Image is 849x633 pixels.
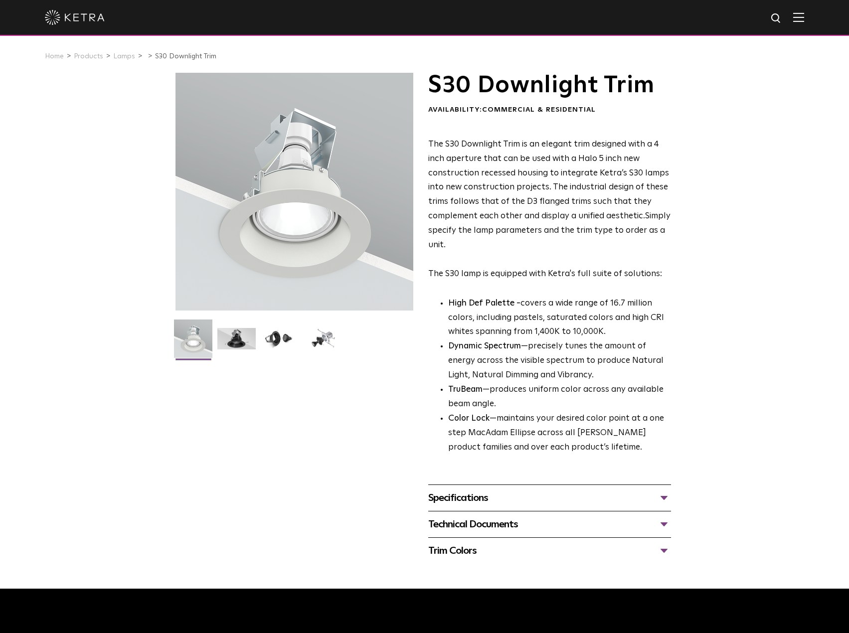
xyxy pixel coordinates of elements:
[174,319,212,365] img: S30-DownlightTrim-2021-Web-Square
[428,490,671,506] div: Specifications
[45,53,64,60] a: Home
[428,138,671,282] p: The S30 lamp is equipped with Ketra's full suite of solutions:
[448,342,521,350] strong: Dynamic Spectrum
[113,53,135,60] a: Lamps
[448,299,520,308] strong: High Def Palette -
[448,339,671,383] li: —precisely tunes the amount of energy across the visible spectrum to produce Natural Light, Natur...
[448,414,490,423] strong: Color Lock
[45,10,105,25] img: ketra-logo-2019-white
[770,12,783,25] img: search icon
[448,412,671,455] li: —maintains your desired color point at a one step MacAdam Ellipse across all [PERSON_NAME] produc...
[261,328,299,357] img: S30 Halo Downlight_Table Top_Black
[448,385,483,394] strong: TruBeam
[448,383,671,412] li: —produces uniform color across any available beam angle.
[482,106,596,113] span: Commercial & Residential
[448,297,671,340] p: covers a wide range of 16.7 million colors, including pastels, saturated colors and high CRI whit...
[217,328,256,357] img: S30 Halo Downlight_Hero_Black_Gradient
[428,516,671,532] div: Technical Documents
[428,73,671,98] h1: S30 Downlight Trim
[304,328,342,357] img: S30 Halo Downlight_Exploded_Black
[74,53,103,60] a: Products
[428,543,671,559] div: Trim Colors
[155,53,216,60] a: S30 Downlight Trim
[428,140,669,220] span: The S30 Downlight Trim is an elegant trim designed with a 4 inch aperture that can be used with a...
[793,12,804,22] img: Hamburger%20Nav.svg
[428,105,671,115] div: Availability:
[428,212,671,249] span: Simply specify the lamp parameters and the trim type to order as a unit.​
